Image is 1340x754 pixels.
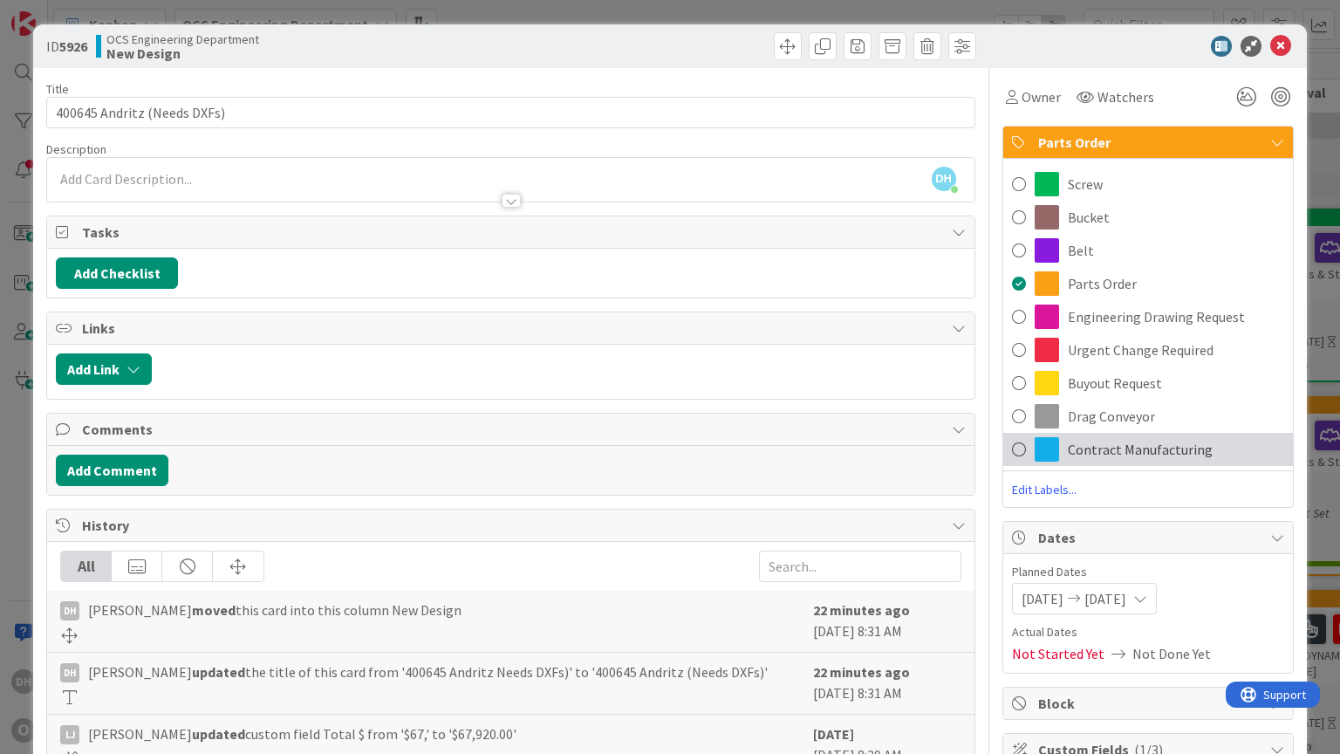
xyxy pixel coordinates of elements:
[88,723,516,744] span: [PERSON_NAME] custom field Total $ from '$67,' to '$67,920.00'
[60,601,79,620] div: DH
[1038,527,1261,548] span: Dates
[1068,174,1103,195] span: Screw
[1068,306,1245,327] span: Engineering Drawing Request
[82,318,942,339] span: Links
[106,46,259,60] b: New Design
[60,663,79,682] div: DH
[1068,207,1110,228] span: Bucket
[82,222,942,243] span: Tasks
[192,663,245,681] b: updated
[88,600,461,620] span: [PERSON_NAME] this card into this column New Design
[192,725,245,743] b: updated
[56,257,178,289] button: Add Checklist
[1012,623,1284,641] span: Actual Dates
[1012,643,1104,664] span: Not Started Yet
[813,661,961,705] div: [DATE] 8:31 AM
[60,725,79,744] div: LJ
[1022,86,1061,107] span: Owner
[38,3,80,24] span: Support
[813,725,854,743] b: [DATE]
[759,551,961,582] input: Search...
[1068,339,1214,360] span: Urgent Change Required
[1003,481,1293,498] span: Edit Labels...
[813,601,910,619] b: 22 minutes ago
[46,36,87,57] span: ID
[46,141,106,157] span: Description
[1068,439,1213,460] span: Contract Manufacturing
[1038,132,1261,153] span: Parts Order
[82,515,942,536] span: History
[1012,563,1284,581] span: Planned Dates
[61,552,112,581] div: All
[1038,693,1261,714] span: Block
[1068,406,1155,427] span: Drag Conveyor
[1068,273,1137,294] span: Parts Order
[56,455,168,486] button: Add Comment
[1068,373,1162,394] span: Buyout Request
[106,32,259,46] span: OCS Engineering Department
[59,38,87,55] b: 5926
[88,661,768,682] span: [PERSON_NAME] the title of this card from '400645 Andritz Needs DXFs)' to '400645 Andritz (Needs ...
[1022,588,1063,609] span: [DATE]
[813,600,961,643] div: [DATE] 8:31 AM
[82,419,942,440] span: Comments
[1084,588,1126,609] span: [DATE]
[56,353,152,385] button: Add Link
[46,97,974,128] input: type card name here...
[932,167,956,191] span: DH
[1132,643,1211,664] span: Not Done Yet
[192,601,236,619] b: moved
[46,81,69,97] label: Title
[813,663,910,681] b: 22 minutes ago
[1068,240,1094,261] span: Belt
[1097,86,1154,107] span: Watchers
